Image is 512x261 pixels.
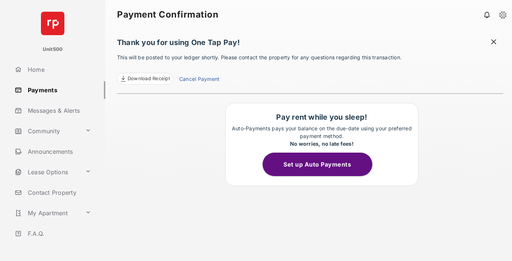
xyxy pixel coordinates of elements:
a: Community [12,122,82,140]
strong: Payment Confirmation [117,10,218,19]
a: Lease Options [12,163,82,181]
h1: Thank you for using One Tap Pay! [117,38,503,51]
button: Set up Auto Payments [263,153,372,176]
p: This will be posted to your ledger shortly. Please contact the property for any questions regardi... [117,53,503,85]
a: Payments [12,81,105,99]
div: No worries, no late fees! [229,140,414,148]
p: Auto-Payments pays your balance on the due-date using your preferred payment method. [229,124,414,148]
p: Unit500 [43,46,63,53]
a: Announcements [12,143,105,160]
img: svg+xml;base64,PHN2ZyB4bWxucz0iaHR0cDovL3d3dy53My5vcmcvMjAwMC9zdmciIHdpZHRoPSI2NCIgaGVpZ2h0PSI2NC... [41,12,64,35]
a: Set up Auto Payments [263,161,381,168]
a: Contact Property [12,184,105,201]
span: Download Receipt [128,75,170,82]
a: F.A.Q. [12,225,105,242]
h1: Pay rent while you sleep! [229,113,414,122]
a: Download Receipt [117,73,173,85]
a: Cancel Payment [179,75,219,85]
a: Home [12,61,105,78]
a: My Apartment [12,204,82,222]
a: Messages & Alerts [12,102,105,119]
